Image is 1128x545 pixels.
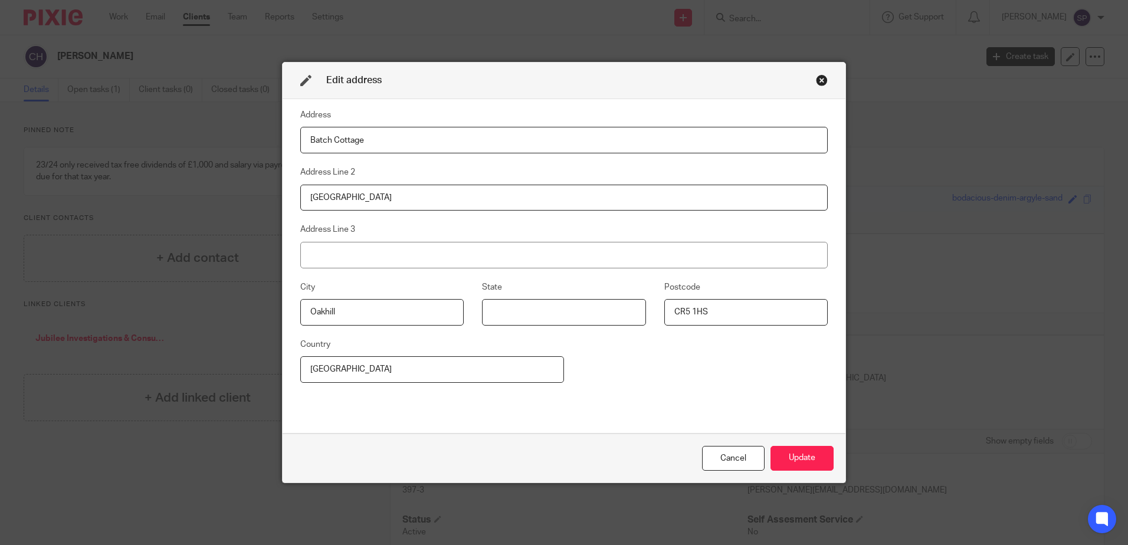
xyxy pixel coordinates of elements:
button: Update [770,446,834,471]
label: Country [300,339,330,350]
div: Close this dialog window [702,446,765,471]
span: Edit address [326,75,382,85]
label: Address [300,109,331,121]
label: Postcode [664,281,700,293]
div: Close this dialog window [816,74,828,86]
label: Address Line 2 [300,166,355,178]
label: City [300,281,315,293]
label: Address Line 3 [300,224,355,235]
label: State [482,281,502,293]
